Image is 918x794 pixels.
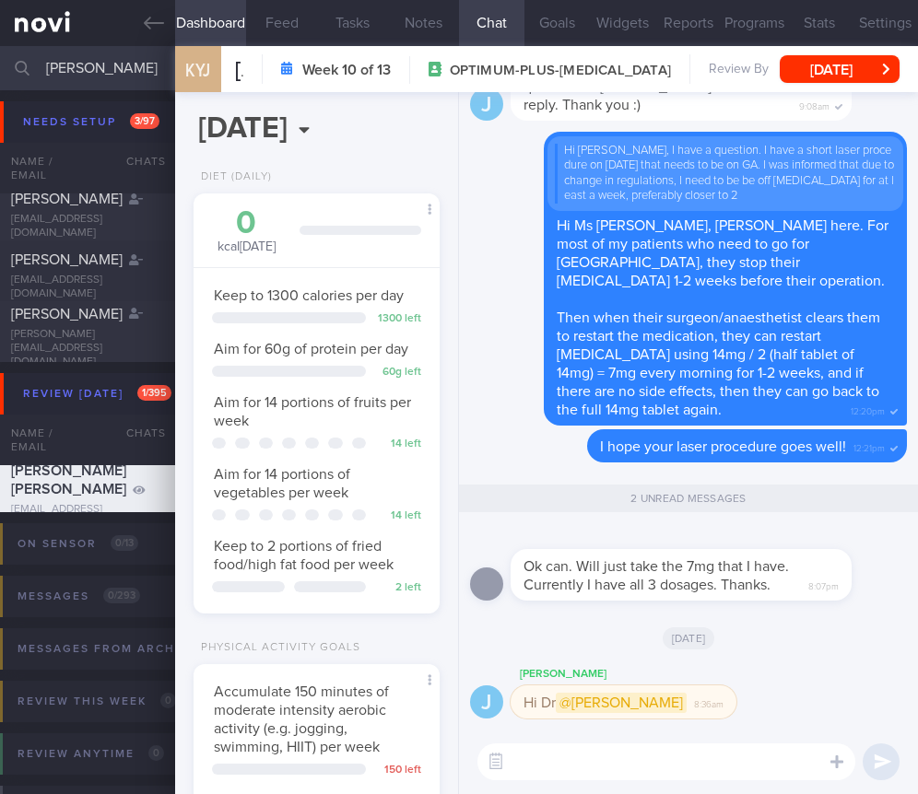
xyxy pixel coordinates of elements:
[11,192,123,206] span: [PERSON_NAME]
[450,62,671,80] span: OPTIMUM-PLUS-[MEDICAL_DATA]
[555,144,896,204] div: Hi [PERSON_NAME], I have a question. I have a short laser procedure on [DATE] that needs to be on...
[214,288,404,303] span: Keep to 1300 calories per day
[557,218,889,288] span: Hi Ms [PERSON_NAME], [PERSON_NAME] here. For most of my patients who need to go for [GEOGRAPHIC_D...
[663,627,715,649] span: [DATE]
[470,88,503,122] div: J
[214,467,350,500] span: Aim for 14 portions of vegetables per week
[194,170,272,184] div: Diet (Daily)
[511,663,792,685] div: [PERSON_NAME]
[375,764,421,777] div: 150 left
[212,207,281,239] div: 0
[556,693,687,713] span: @[PERSON_NAME]
[103,588,140,603] span: 0 / 293
[148,745,164,761] span: 0
[375,438,421,451] div: 14 left
[851,401,885,418] span: 12:20pm
[557,310,880,417] span: Then when their surgeon/anaesthetist clears them to restart the medication, they can restart [MED...
[694,694,724,711] span: 8:36am
[470,685,503,719] div: J
[101,415,175,451] div: Chats
[194,641,360,655] div: Physical Activity Goals
[13,584,145,609] div: Messages
[524,693,687,713] span: Hi Dr
[853,438,885,455] span: 12:21pm
[808,576,839,593] span: 8:07pm
[375,509,421,523] div: 14 left
[709,62,769,78] span: Review By
[18,381,176,406] div: Review [DATE]
[375,366,421,379] div: 60 g left
[375,581,421,595] div: 2 left
[214,395,411,428] span: Aim for 14 portions of fruits per week
[11,328,164,369] div: [PERSON_NAME][EMAIL_ADDRESS][DOMAIN_NAME]
[600,439,846,454] span: I hope your laser procedure goes well!
[130,113,159,129] span: 3 / 97
[799,96,830,113] span: 9:08am
[11,213,164,240] div: [EMAIL_ADDRESS][DOMAIN_NAME]
[111,535,138,551] span: 0 / 13
[160,693,176,708] span: 0
[302,61,391,79] strong: Week 10 of 13
[524,559,789,592] span: Ok can. Will just take the 7mg that I have. Currently I have all 3 dosages. Thanks.
[137,385,171,401] span: 1 / 395
[11,307,123,321] span: [PERSON_NAME]
[18,110,164,134] div: Needs setup
[13,531,143,556] div: On sensor
[214,539,394,572] span: Keep to 2 portions of fried food/high fat food per week
[13,741,169,766] div: Review anytime
[214,684,389,754] span: Accumulate 150 minutes of moderate intensity aerobic activity (e.g. jogging, swimming, HIIT) per ...
[13,689,181,714] div: Review this week
[11,503,164,531] div: [EMAIL_ADDRESS][DOMAIN_NAME]
[235,59,583,81] span: [PERSON_NAME] [PERSON_NAME]
[780,55,900,83] button: [DATE]
[212,207,281,256] div: kcal [DATE]
[101,143,175,180] div: Chats
[375,312,421,326] div: 1300 left
[171,35,226,106] div: KYJ
[214,342,408,356] span: Aim for 60g of protein per day
[11,252,123,267] span: [PERSON_NAME]
[13,636,248,661] div: Messages from Archived
[11,274,164,301] div: [EMAIL_ADDRESS][DOMAIN_NAME]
